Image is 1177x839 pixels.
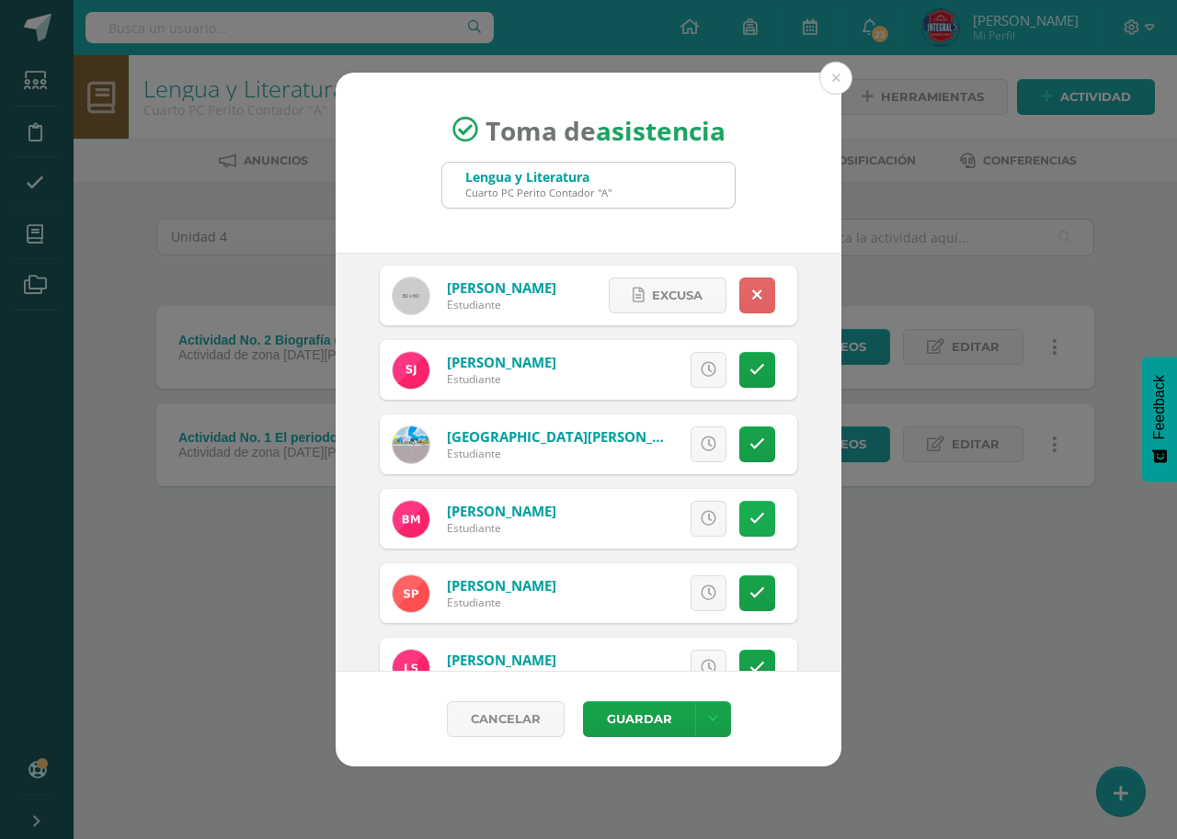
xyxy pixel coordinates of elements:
[652,278,703,312] span: Excusa
[393,352,429,389] img: e2b5cd3169e38024944fba5530908c1b.png
[447,353,556,371] a: [PERSON_NAME]
[393,575,429,612] img: 3be79dcb5d5449d969279afa04298050.png
[465,168,611,186] div: Lengua y Literatura
[609,278,726,313] a: Excusa
[596,112,726,147] strong: asistencia
[486,112,726,147] span: Toma de
[393,426,429,463] img: 5c83ac3487799cd2ea91906364b6c953.png
[447,595,556,610] div: Estudiante
[447,502,556,520] a: [PERSON_NAME]
[393,278,429,314] img: 60x60
[447,371,556,387] div: Estudiante
[447,446,668,461] div: Estudiante
[447,278,556,297] a: [PERSON_NAME]
[1151,375,1168,439] span: Feedback
[447,651,556,669] a: [PERSON_NAME]
[447,520,556,536] div: Estudiante
[393,650,429,686] img: 17c89b7ccbdac552985490099f261299.png
[447,701,565,737] a: Cancelar
[442,163,735,208] input: Busca un grado o sección aquí...
[447,297,556,312] div: Estudiante
[447,427,697,446] a: [GEOGRAPHIC_DATA][PERSON_NAME]
[465,186,611,199] div: Cuarto PC Perito Contador "A"
[447,576,556,595] a: [PERSON_NAME]
[393,501,429,538] img: e88700986a94b147950aa14b81d53226.png
[447,669,556,685] div: Estudiante
[583,701,695,737] button: Guardar
[819,62,852,95] button: Close (Esc)
[1142,357,1177,482] button: Feedback - Mostrar encuesta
